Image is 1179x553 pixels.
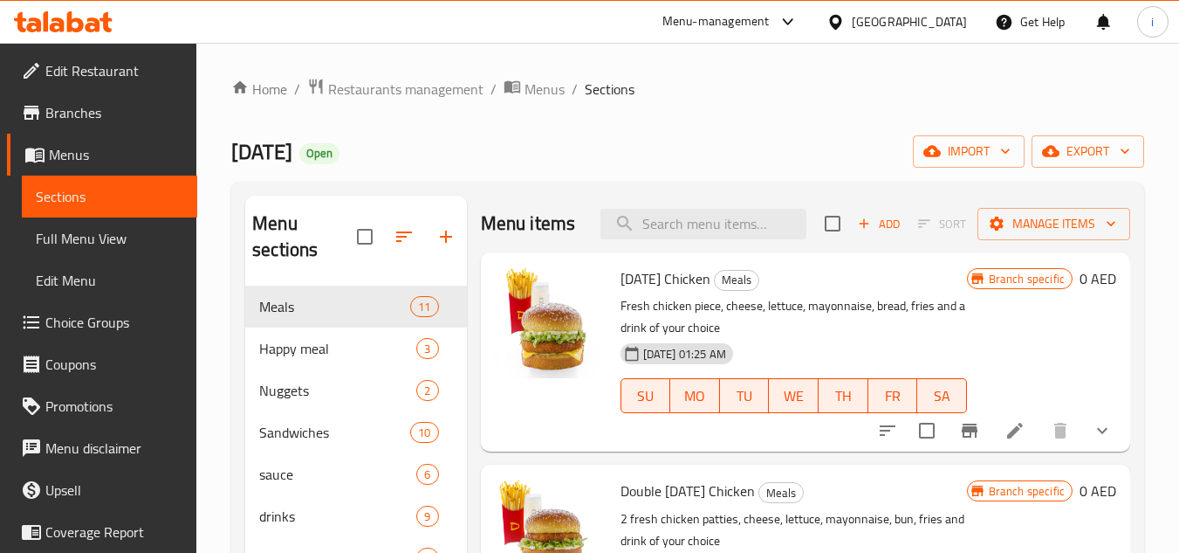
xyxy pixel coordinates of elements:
[677,384,713,409] span: MO
[620,266,710,292] span: [DATE] Chicken
[259,296,410,317] div: Meals
[600,209,806,239] input: search
[410,422,438,443] div: items
[45,354,183,375] span: Coupons
[814,205,851,242] span: Select section
[1039,410,1081,452] button: delete
[490,79,497,100] li: /
[727,384,763,409] span: TU
[299,143,339,164] div: Open
[383,216,425,258] span: Sort sections
[328,79,483,100] span: Restaurants management
[585,79,634,100] span: Sections
[259,422,410,443] div: Sandwiches
[819,378,868,413] button: TH
[620,378,671,413] button: SU
[245,411,466,453] div: Sandwiches10
[294,79,300,100] li: /
[411,425,437,441] span: 10
[620,508,967,552] p: 2 fresh chicken patties, cheese, lettuce, mayonnaise, bun, fries and drink of your choice
[45,102,183,123] span: Branches
[875,384,911,409] span: FR
[620,478,755,504] span: Double [DATE] Chicken
[855,214,902,234] span: Add
[22,218,197,259] a: Full Menu View
[628,384,664,409] span: SU
[908,412,945,449] span: Select to update
[416,338,438,359] div: items
[913,135,1025,168] button: import
[245,370,466,411] div: Nuggets2
[7,301,197,343] a: Choice Groups
[259,464,416,485] span: sauce
[45,312,183,333] span: Choice Groups
[45,480,183,501] span: Upsell
[259,380,416,401] div: Nuggets
[231,78,1144,100] nav: breadcrumb
[45,60,183,81] span: Edit Restaurant
[231,132,292,171] span: [DATE]
[49,144,183,165] span: Menus
[769,378,819,413] button: WE
[259,338,416,359] div: Happy meal
[1004,420,1025,441] a: Edit menu item
[662,11,770,32] div: Menu-management
[252,211,356,263] h2: Menu sections
[481,211,576,237] h2: Menu items
[759,483,803,503] span: Meals
[776,384,812,409] span: WE
[1092,420,1113,441] svg: Show Choices
[417,508,437,525] span: 9
[346,218,383,255] span: Select all sections
[7,427,197,469] a: Menu disclaimer
[7,134,197,176] a: Menus
[7,50,197,92] a: Edit Restaurant
[867,410,908,452] button: sort-choices
[245,328,466,370] div: Happy meal3
[851,211,907,238] span: Add item
[1081,410,1123,452] button: show more
[572,79,578,100] li: /
[416,380,438,401] div: items
[826,384,861,409] span: TH
[7,511,197,553] a: Coverage Report
[36,186,183,207] span: Sections
[417,341,437,357] span: 3
[924,384,960,409] span: SA
[245,495,466,537] div: drinks9
[231,79,287,100] a: Home
[22,259,197,301] a: Edit Menu
[245,453,466,495] div: sauce6
[495,266,607,378] img: Dano Chicken
[982,483,1072,500] span: Branch specific
[410,296,438,317] div: items
[715,270,758,290] span: Meals
[411,299,437,315] span: 11
[1080,266,1116,291] h6: 0 AED
[45,396,183,417] span: Promotions
[36,270,183,291] span: Edit Menu
[22,176,197,218] a: Sections
[714,270,759,291] div: Meals
[504,78,565,100] a: Menus
[636,346,733,363] span: [DATE] 01:25 AM
[927,141,1011,162] span: import
[7,469,197,511] a: Upsell
[7,343,197,385] a: Coupons
[36,228,183,249] span: Full Menu View
[1045,141,1130,162] span: export
[907,211,977,238] span: Select section first
[425,216,467,258] button: Add section
[416,506,438,527] div: items
[670,378,720,413] button: MO
[299,146,339,161] span: Open
[7,92,197,134] a: Branches
[245,286,466,328] div: Meals11
[917,378,967,413] button: SA
[45,522,183,543] span: Coverage Report
[45,438,183,459] span: Menu disclaimer
[259,506,416,527] span: drinks
[851,211,907,238] button: Add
